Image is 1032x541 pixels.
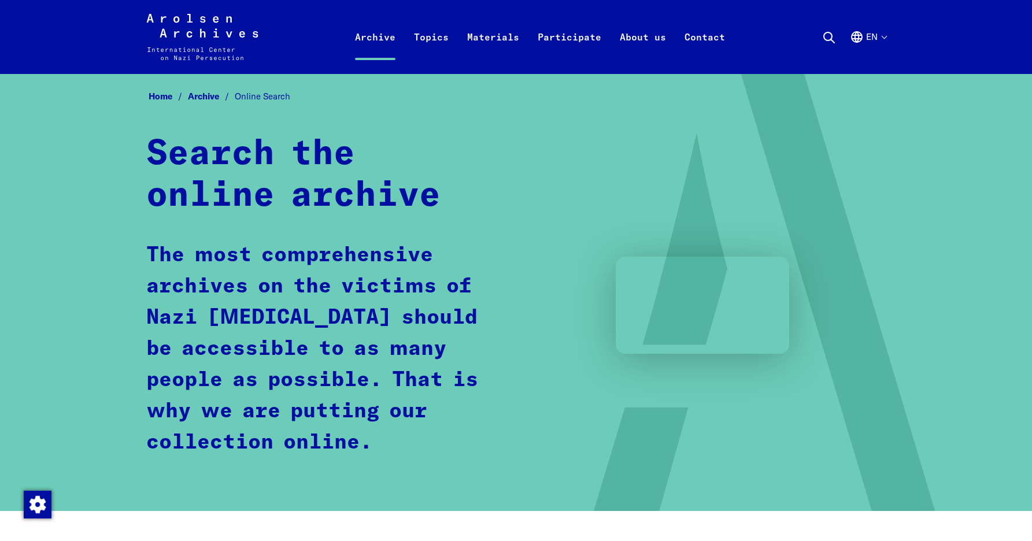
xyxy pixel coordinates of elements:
[146,240,496,458] p: The most comprehensive archives on the victims of Nazi [MEDICAL_DATA] should be accessible to as ...
[146,88,886,106] nav: Breadcrumb
[23,490,51,518] div: Change consent
[611,28,675,74] a: About us
[675,28,734,74] a: Contact
[235,91,290,102] span: Online Search
[850,30,886,72] button: English, language selection
[405,28,458,74] a: Topics
[528,28,611,74] a: Participate
[188,91,235,102] a: Archive
[346,28,405,74] a: Archive
[24,491,51,518] img: Change consent
[149,91,188,102] a: Home
[458,28,528,74] a: Materials
[146,137,441,213] strong: Search the online archive
[346,14,734,60] nav: Primary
